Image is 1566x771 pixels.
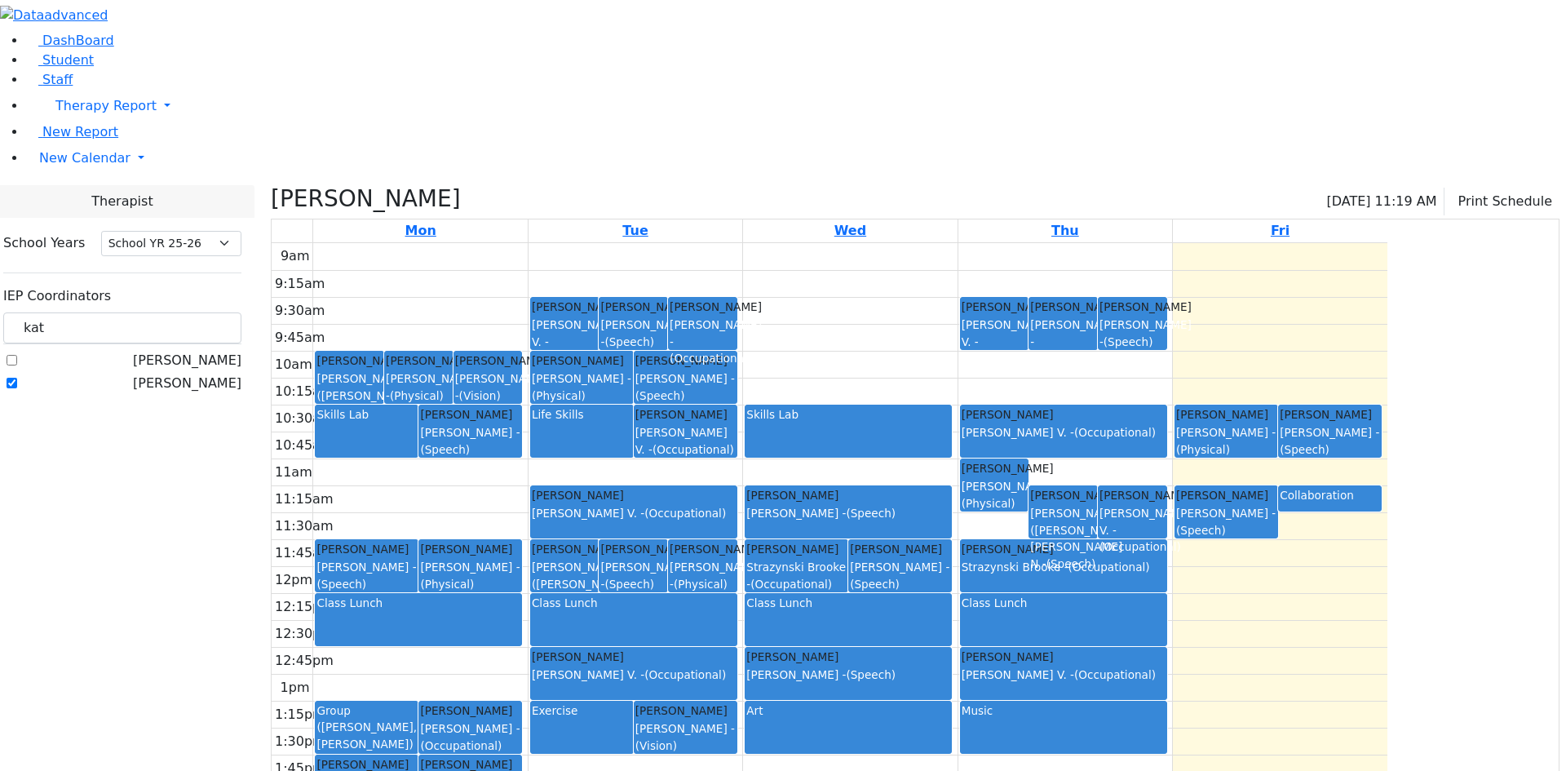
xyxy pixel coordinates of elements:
[420,559,520,592] div: [PERSON_NAME] -
[91,192,153,211] span: Therapist
[26,72,73,87] a: Staff
[532,595,736,611] div: Class Lunch
[1030,299,1096,315] div: [PERSON_NAME]
[420,739,502,752] span: (Occupational)
[1280,443,1329,456] span: (Speech)
[1176,424,1276,458] div: [PERSON_NAME] -
[455,352,521,369] div: [PERSON_NAME]
[746,487,950,503] div: [PERSON_NAME]
[272,490,337,509] div: 11:15am
[670,317,736,366] div: [PERSON_NAME] -
[42,124,118,140] span: New Report
[635,424,736,458] div: [PERSON_NAME] V. -
[746,559,847,592] div: Strazynski Brooke -
[420,443,470,456] span: (Speech)
[532,667,736,683] div: [PERSON_NAME] V. -
[532,559,598,626] div: [PERSON_NAME] ([PERSON_NAME]) [PERSON_NAME] N -
[850,541,950,557] div: [PERSON_NAME]
[42,72,73,87] span: Staff
[644,507,726,520] span: (Occupational)
[600,317,666,350] div: [PERSON_NAME] -
[1176,524,1226,537] span: (Speech)
[459,389,501,402] span: (Vision)
[962,667,1166,683] div: [PERSON_NAME] V. -
[619,219,651,242] a: September 9, 2025
[831,219,869,242] a: September 10, 2025
[1099,487,1166,503] div: [PERSON_NAME]
[26,124,118,140] a: New Report
[402,219,440,242] a: September 8, 2025
[532,649,736,665] div: [PERSON_NAME]
[604,578,654,591] span: (Speech)
[3,233,85,253] label: School Years
[532,317,598,366] div: [PERSON_NAME] V. -
[532,406,632,423] div: Life Skills
[272,597,337,617] div: 12:15pm
[39,150,130,166] span: New Calendar
[600,299,666,315] div: [PERSON_NAME]
[746,541,847,557] div: [PERSON_NAME]
[272,705,329,724] div: 1:15pm
[635,352,736,369] div: [PERSON_NAME]
[532,352,632,369] div: [PERSON_NAME]
[55,98,157,113] span: Therapy Report
[670,559,736,592] div: [PERSON_NAME] -
[420,720,520,754] div: [PERSON_NAME] -
[272,436,337,455] div: 10:45am
[532,505,736,521] div: [PERSON_NAME] V. -
[1280,406,1380,423] div: [PERSON_NAME]
[962,317,1028,366] div: [PERSON_NAME] V. -
[272,382,337,401] div: 10:15am
[316,719,417,752] div: ([PERSON_NAME], [PERSON_NAME])
[277,246,313,266] div: 9am
[1099,317,1166,350] div: [PERSON_NAME] -
[635,702,736,719] div: [PERSON_NAME]
[635,370,736,404] div: [PERSON_NAME] -
[420,578,474,591] span: (Physical)
[455,370,521,404] div: [PERSON_NAME] -
[962,649,1166,665] div: [PERSON_NAME]
[1104,335,1153,348] span: (Speech)
[133,351,241,370] label: [PERSON_NAME]
[1099,299,1166,315] div: [PERSON_NAME]
[420,702,520,719] div: [PERSON_NAME]
[272,409,337,428] div: 10:30am
[1280,424,1380,458] div: [PERSON_NAME] -
[604,335,654,348] span: (Speech)
[1046,557,1096,570] span: (Speech)
[962,497,1015,510] span: (Physical)
[272,328,328,348] div: 9:45am
[272,274,328,294] div: 9:15am
[1176,443,1230,456] span: (Physical)
[272,516,337,536] div: 11:30am
[532,389,586,402] span: (Physical)
[26,52,94,68] a: Student
[272,463,316,482] div: 11am
[3,286,111,306] label: IEP Coordinators
[962,299,1028,315] div: [PERSON_NAME]
[746,702,950,719] div: Art
[962,702,1166,719] div: Music
[600,559,666,592] div: [PERSON_NAME] -
[1099,505,1166,555] div: [PERSON_NAME] V. -
[271,185,461,213] h3: [PERSON_NAME]
[316,702,417,719] div: Group
[272,651,337,671] div: 12:45pm
[316,370,383,437] div: [PERSON_NAME] ([PERSON_NAME]) [PERSON_NAME] N -
[1176,505,1276,538] div: [PERSON_NAME] -
[272,543,337,563] div: 11:45am
[635,720,736,754] div: [PERSON_NAME] -
[635,739,677,752] span: (Vision)
[420,424,520,458] div: [PERSON_NAME] -
[420,541,520,557] div: [PERSON_NAME]
[1074,668,1156,681] span: (Occupational)
[532,487,736,503] div: [PERSON_NAME]
[532,370,632,404] div: [PERSON_NAME] -
[272,355,316,374] div: 10am
[133,374,241,393] label: [PERSON_NAME]
[1280,487,1380,503] div: Collaboration
[750,578,832,591] span: (Occupational)
[962,460,1028,476] div: [PERSON_NAME]
[3,312,241,343] input: Search
[277,678,313,698] div: 1pm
